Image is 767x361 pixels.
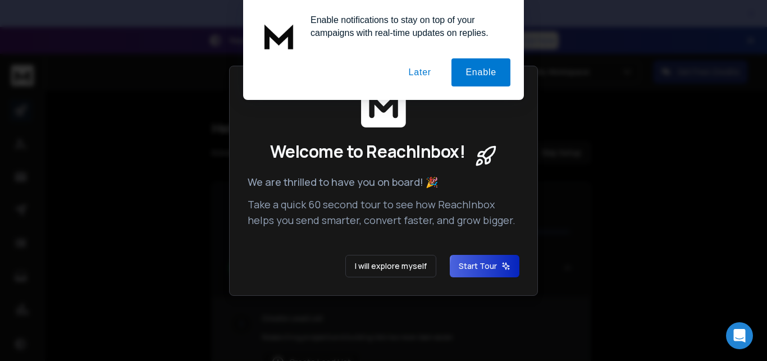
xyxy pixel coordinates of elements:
[248,197,519,228] p: Take a quick 60 second tour to see how ReachInbox helps you send smarter, convert faster, and gro...
[302,13,510,39] div: Enable notifications to stay on top of your campaigns with real-time updates on replies.
[394,58,445,86] button: Later
[345,255,436,277] button: I will explore myself
[451,58,510,86] button: Enable
[450,255,519,277] button: Start Tour
[726,322,753,349] div: Open Intercom Messenger
[248,174,519,190] p: We are thrilled to have you on board! 🎉
[270,141,465,162] span: Welcome to ReachInbox!
[257,13,302,58] img: notification icon
[459,261,510,272] span: Start Tour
